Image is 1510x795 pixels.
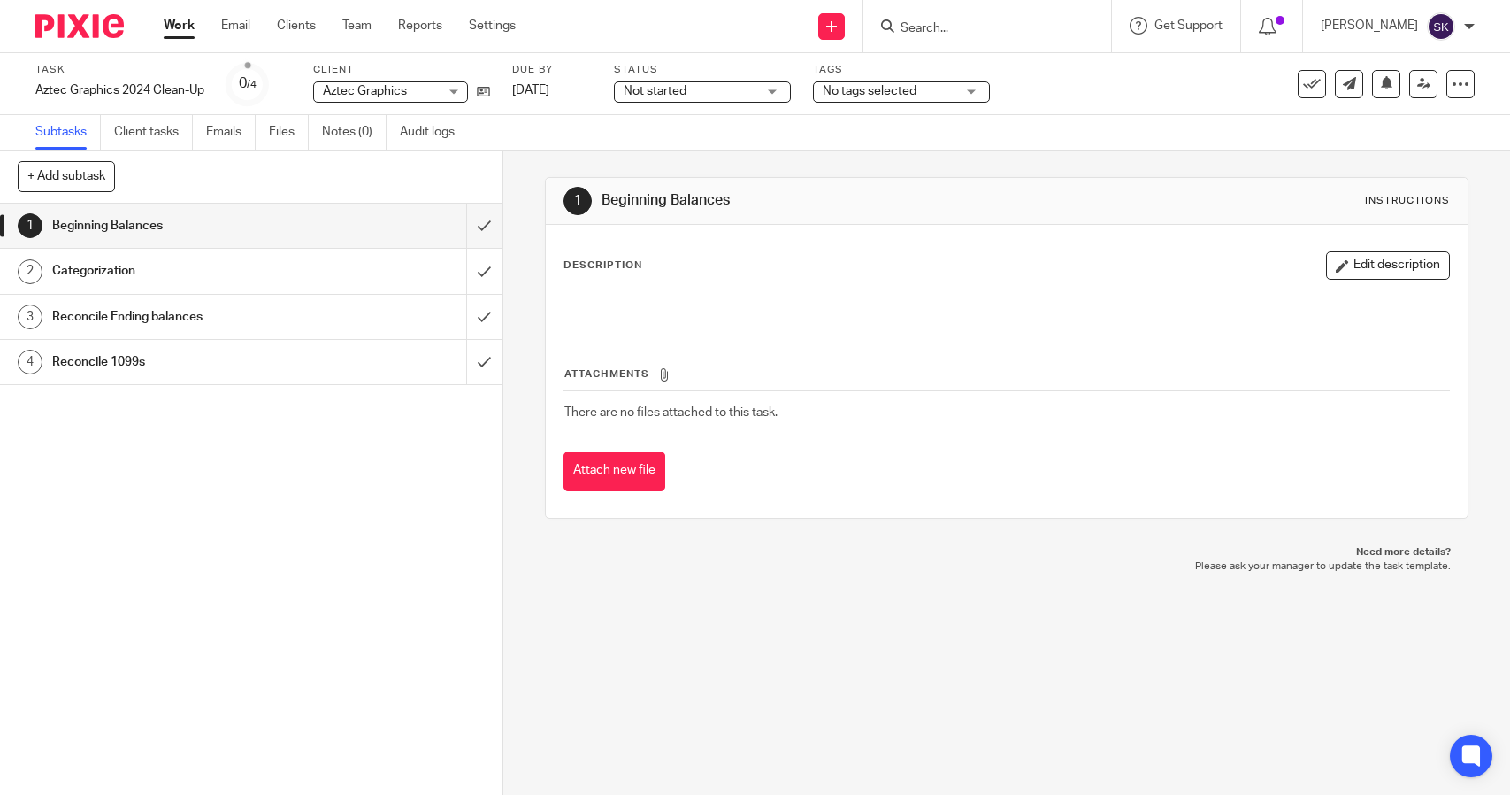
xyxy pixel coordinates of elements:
span: There are no files attached to this task. [564,406,778,419]
h1: Reconcile Ending balances [52,304,317,330]
a: Files [269,115,309,150]
a: Emails [206,115,256,150]
p: [PERSON_NAME] [1321,17,1418,35]
span: Get Support [1154,19,1223,32]
a: Email [221,17,250,35]
input: Search [899,21,1058,37]
a: Clients [277,17,316,35]
a: Notes (0) [322,115,387,150]
div: Instructions [1365,194,1450,208]
button: Edit description [1326,251,1450,280]
p: Description [563,259,642,273]
small: /4 [247,80,257,89]
div: 1 [563,187,592,215]
label: Due by [512,63,592,77]
p: Please ask your manager to update the task template. [563,560,1450,574]
h1: Beginning Balances [52,212,317,239]
span: Attachments [564,369,649,379]
a: Settings [469,17,516,35]
label: Tags [813,63,990,77]
a: Reports [398,17,442,35]
label: Client [313,63,490,77]
img: svg%3E [1427,12,1455,41]
a: Work [164,17,195,35]
p: Need more details? [563,545,1450,560]
div: 2 [18,259,42,284]
span: Aztec Graphics [323,85,407,97]
span: Not started [624,85,686,97]
div: 3 [18,305,42,329]
h1: Beginning Balances [602,191,1045,210]
a: Team [342,17,372,35]
a: Audit logs [400,115,468,150]
div: 1 [18,213,42,238]
h1: Categorization [52,258,317,284]
h1: Reconcile 1099s [52,349,317,375]
div: 4 [18,350,42,374]
label: Task [35,63,204,77]
span: [DATE] [512,84,549,96]
img: Pixie [35,14,124,38]
div: Aztec Graphics 2024 Clean-Up [35,81,204,99]
label: Status [614,63,791,77]
button: + Add subtask [18,161,115,191]
a: Client tasks [114,115,193,150]
button: Attach new file [563,452,665,491]
div: 0 [239,73,257,94]
span: No tags selected [823,85,916,97]
a: Subtasks [35,115,101,150]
